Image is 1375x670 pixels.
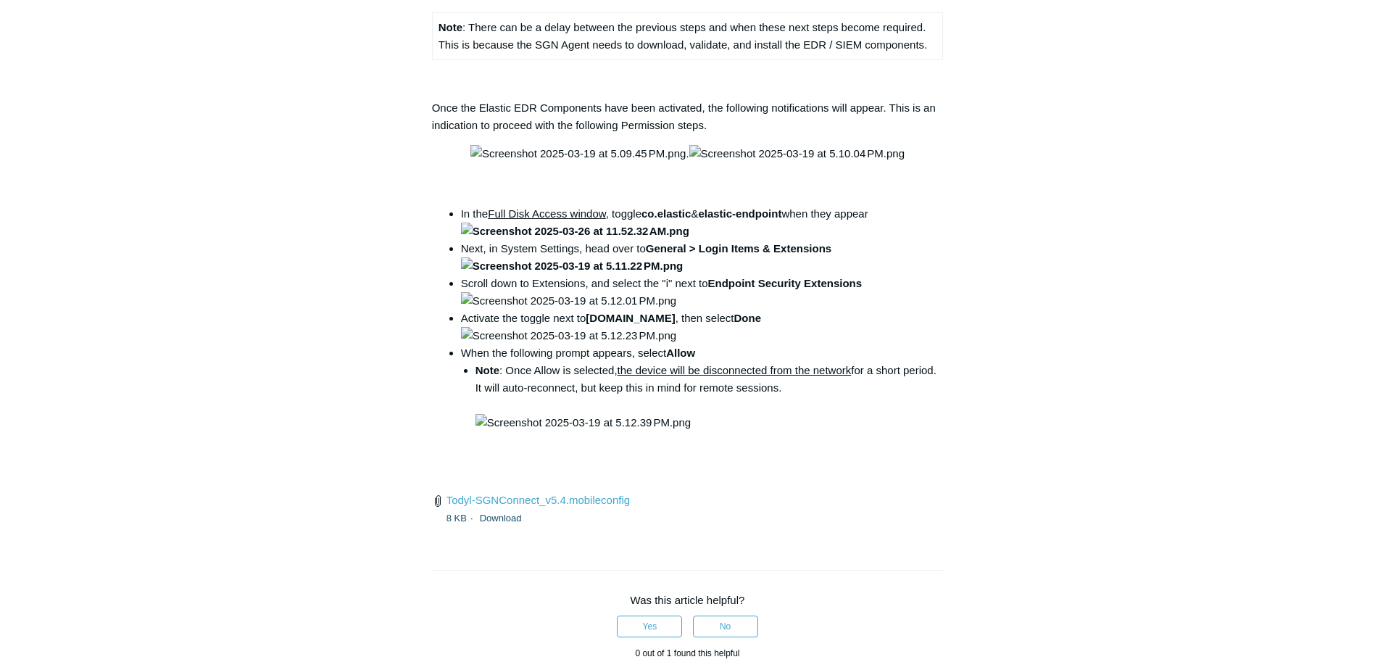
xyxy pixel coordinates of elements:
img: Screenshot 2025-03-19 at 5.11.22 PM.png [461,257,684,275]
span: Was this article helpful? [631,594,745,606]
li: Next, in System Settings, head over to [461,240,944,275]
span: Full Disk Access window [488,207,606,220]
strong: elastic-endpoint [698,207,781,220]
td: : There can be a delay between the previous steps and when these next steps become required. This... [432,12,943,59]
span: 8 KB [446,513,477,524]
img: Screenshot 2025-03-19 at 5.09.45 PM.png [470,145,686,162]
img: Screenshot 2025-03-19 at 5.10.04 PM.png [689,145,905,162]
button: This article was not helpful [693,616,758,637]
img: Screenshot 2025-03-19 at 5.12.23 PM.png [461,327,676,344]
strong: Endpoint Security Extensions [708,277,863,289]
img: Screenshot 2025-03-26 at 11.52.32 AM.png [461,223,689,240]
li: : Once Allow is selected, for a short period. It will auto-reconnect, but keep this in mind for r... [475,362,944,431]
span: 0 out of 1 found this helpful [635,648,739,658]
strong: Note [475,364,499,376]
span: the device will be disconnected from the network [618,364,852,376]
li: Activate the toggle next to , then select [461,310,944,344]
a: Download [480,513,522,524]
strong: Note [439,21,462,33]
p: Once the Elastic EDR Components have been activated, the following notifications will appear. Thi... [432,99,944,134]
button: This article was helpful [617,616,682,637]
strong: [DOMAIN_NAME] [586,312,675,324]
strong: co.elastic [641,207,691,220]
li: When the following prompt appears, select [461,344,944,431]
strong: Done [734,312,762,324]
strong: Allow [666,347,695,359]
p: . [432,145,944,162]
li: In the , toggle & when they appear [461,205,944,240]
img: Screenshot 2025-03-19 at 5.12.01 PM.png [461,292,676,310]
a: Todyl-SGNConnect_v5.4.mobileconfig [446,494,630,506]
img: Screenshot 2025-03-19 at 5.12.39 PM.png [475,414,691,431]
li: Scroll down to Extensions, and select the "i" next to [461,275,944,310]
strong: General > Login Items & Extensions [461,242,831,272]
